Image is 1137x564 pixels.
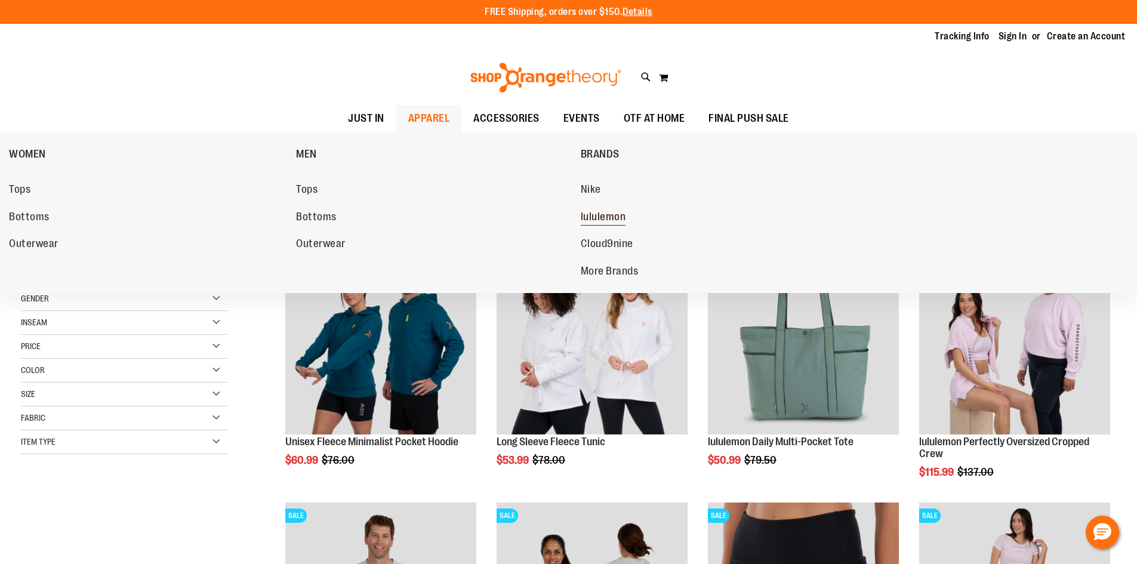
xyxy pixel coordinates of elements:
[21,341,41,351] span: Price
[497,454,531,466] span: $53.99
[497,244,688,434] img: Product image for Fleece Long Sleeve
[919,244,1110,436] a: lululemon Perfectly Oversized Cropped CrewSALE
[919,436,1089,460] a: lululemon Perfectly Oversized Cropped Crew
[296,183,318,198] span: Tops
[285,508,307,523] span: SALE
[999,30,1027,43] a: Sign In
[497,244,688,436] a: Product image for Fleece Long SleeveSALE
[708,105,789,132] span: FINAL PUSH SALE
[279,238,482,497] div: product
[935,30,990,43] a: Tracking Info
[708,244,899,434] img: lululemon Daily Multi-Pocket Tote
[913,238,1116,508] div: product
[581,233,856,255] a: Cloud9nine
[581,265,639,280] span: More Brands
[396,105,462,132] a: APPAREL
[697,105,801,132] a: FINAL PUSH SALE
[581,261,856,282] a: More Brands
[21,365,45,375] span: Color
[581,183,601,198] span: Nike
[9,148,46,163] span: WOMEN
[581,138,862,169] a: BRANDS
[957,466,996,478] span: $137.00
[348,105,384,132] span: JUST IN
[497,508,518,523] span: SALE
[551,105,612,132] a: EVENTS
[21,318,47,327] span: Inseam
[708,508,729,523] span: SALE
[296,148,317,163] span: MEN
[9,183,30,198] span: Tops
[336,105,396,132] a: JUST IN
[581,207,856,228] a: lululemon
[744,454,778,466] span: $79.50
[296,238,346,252] span: Outerwear
[612,105,697,132] a: OTF AT HOME
[708,244,899,436] a: lululemon Daily Multi-Pocket ToteSALE
[1086,516,1119,549] button: Hello, have a question? Let’s chat.
[919,466,956,478] span: $115.99
[469,63,623,93] img: Shop Orangetheory
[473,105,540,132] span: ACCESSORIES
[408,105,450,132] span: APPAREL
[285,244,476,434] img: Unisex Fleece Minimalist Pocket Hoodie
[21,389,35,399] span: Size
[21,294,49,303] span: Gender
[296,138,574,169] a: MEN
[296,211,337,226] span: Bottoms
[491,238,694,497] div: product
[581,179,856,201] a: Nike
[581,211,626,226] span: lululemon
[21,413,45,423] span: Fabric
[21,437,56,446] span: Item Type
[322,454,356,466] span: $76.00
[581,238,633,252] span: Cloud9nine
[285,244,476,436] a: Unisex Fleece Minimalist Pocket HoodieSALE
[9,211,50,226] span: Bottoms
[708,454,742,466] span: $50.99
[919,508,941,523] span: SALE
[1047,30,1126,43] a: Create an Account
[919,244,1110,434] img: lululemon Perfectly Oversized Cropped Crew
[9,138,290,169] a: WOMEN
[532,454,567,466] span: $78.00
[485,5,652,19] p: FREE Shipping, orders over $150.
[581,148,620,163] span: BRANDS
[285,436,458,448] a: Unisex Fleece Minimalist Pocket Hoodie
[624,105,685,132] span: OTF AT HOME
[702,238,905,497] div: product
[285,454,320,466] span: $60.99
[9,238,58,252] span: Outerwear
[623,7,652,17] a: Details
[461,105,551,132] a: ACCESSORIES
[497,436,605,448] a: Long Sleeve Fleece Tunic
[708,436,853,448] a: lululemon Daily Multi-Pocket Tote
[563,105,600,132] span: EVENTS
